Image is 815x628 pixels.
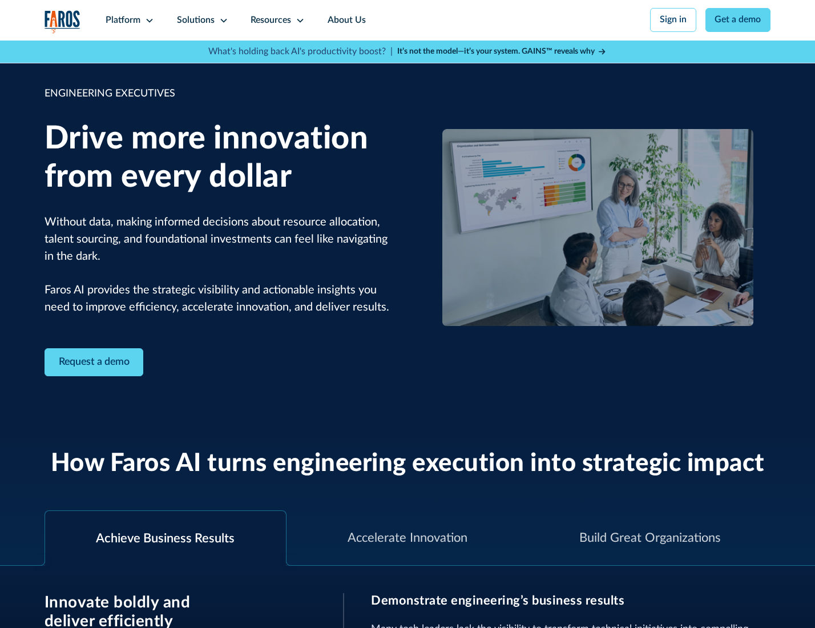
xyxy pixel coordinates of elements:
[579,529,720,548] div: Build Great Organizations
[45,10,81,34] img: Logo of the analytics and reporting company Faros.
[397,46,607,58] a: It’s not the model—it’s your system. GAINS™ reveals why
[177,14,215,27] div: Solutions
[51,449,765,479] h2: How Faros AI turns engineering execution into strategic impact
[45,86,391,102] div: ENGINEERING EXECUTIVES
[96,529,235,548] div: Achieve Business Results
[45,120,391,196] h1: Drive more innovation from every dollar
[705,8,771,32] a: Get a demo
[106,14,140,27] div: Platform
[208,45,393,59] p: What's holding back AI's productivity boost? |
[397,47,595,55] strong: It’s not the model—it’s your system. GAINS™ reveals why
[371,593,770,608] h3: Demonstrate engineering’s business results
[45,10,81,34] a: home
[45,348,144,376] a: Contact Modal
[348,529,467,548] div: Accelerate Innovation
[650,8,696,32] a: Sign in
[251,14,291,27] div: Resources
[45,214,391,316] p: Without data, making informed decisions about resource allocation, talent sourcing, and foundatio...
